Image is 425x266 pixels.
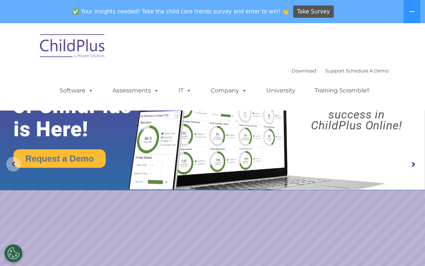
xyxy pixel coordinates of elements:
[307,83,377,98] a: Training Scramble!!
[70,5,292,19] span: ✅ Your insights needed! Take the child care trends survey and enter to win! 👏
[36,29,109,65] img: ChildPlus by Procare Solutions
[13,149,106,168] a: Request a Demo
[105,83,166,98] a: Assessments
[346,68,389,74] a: Schedule A Demo
[297,5,330,18] span: Take Survey
[292,68,389,74] font: |
[4,244,23,262] button: Cookies Settings
[52,83,101,98] a: Software
[325,68,344,74] a: Support
[293,5,334,18] a: Take Survey
[203,83,254,98] a: Company
[294,76,420,131] rs-layer: Boost your productivity and streamline your success in ChildPlus Online!
[171,83,199,98] a: IT
[292,68,316,74] a: Download
[13,71,149,141] rs-layer: The Future of ChildPlus is Here!
[259,83,303,98] a: University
